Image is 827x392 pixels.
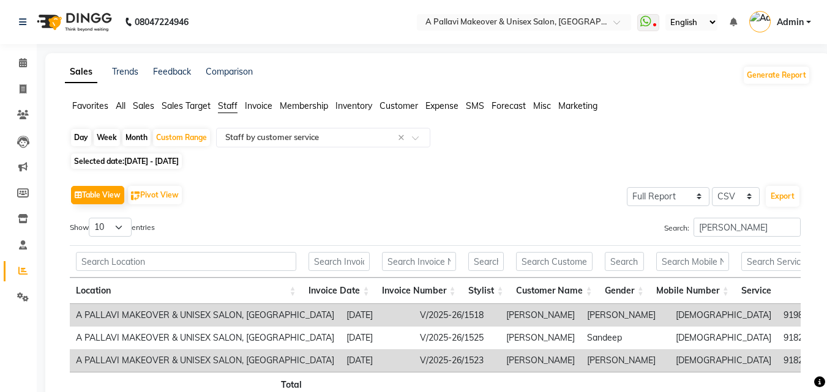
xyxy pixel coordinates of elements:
[70,304,340,327] td: A PALLAVI MAKEOVER & UNISEX SALON, [GEOGRAPHIC_DATA]
[500,327,581,349] td: [PERSON_NAME]
[218,100,238,111] span: Staff
[398,131,408,144] span: Clear all
[65,61,97,83] a: Sales
[153,66,191,77] a: Feedback
[533,100,551,111] span: Misc
[382,252,456,271] input: Search Invoice Number
[581,327,670,349] td: Sandeep
[744,67,809,84] button: Generate Report
[340,349,414,372] td: [DATE]
[71,186,124,204] button: Table View
[122,129,151,146] div: Month
[749,11,771,32] img: Admin
[516,252,593,271] input: Search Customer Name
[70,327,340,349] td: A PALLAVI MAKEOVER & UNISEX SALON, [GEOGRAPHIC_DATA]
[70,218,155,237] label: Show entries
[492,100,526,111] span: Forecast
[280,100,328,111] span: Membership
[162,100,211,111] span: Sales Target
[468,252,504,271] input: Search Stylist
[650,278,735,304] th: Mobile Number: activate to sort column ascending
[599,278,650,304] th: Gender: activate to sort column ascending
[70,349,340,372] td: A PALLAVI MAKEOVER & UNISEX SALON, [GEOGRAPHIC_DATA]
[70,278,302,304] th: Location: activate to sort column ascending
[112,66,138,77] a: Trends
[153,129,210,146] div: Custom Range
[72,100,108,111] span: Favorites
[414,349,500,372] td: V/2025-26/1523
[340,327,414,349] td: [DATE]
[466,100,484,111] span: SMS
[670,304,777,327] td: [DEMOGRAPHIC_DATA]
[664,218,801,237] label: Search:
[340,304,414,327] td: [DATE]
[302,278,376,304] th: Invoice Date: activate to sort column ascending
[76,252,296,271] input: Search Location
[71,129,91,146] div: Day
[116,100,125,111] span: All
[694,218,801,237] input: Search:
[414,327,500,349] td: V/2025-26/1525
[124,157,179,166] span: [DATE] - [DATE]
[335,100,372,111] span: Inventory
[94,129,120,146] div: Week
[133,100,154,111] span: Sales
[128,186,182,204] button: Pivot View
[500,304,581,327] td: [PERSON_NAME]
[670,327,777,349] td: [DEMOGRAPHIC_DATA]
[500,349,581,372] td: [PERSON_NAME]
[135,5,189,39] b: 08047224946
[71,153,182,169] span: Selected date:
[131,191,140,201] img: pivot.png
[581,349,670,372] td: [PERSON_NAME]
[656,252,729,271] input: Search Mobile Number
[605,252,644,271] input: Search Gender
[376,278,462,304] th: Invoice Number: activate to sort column ascending
[245,100,272,111] span: Invoice
[510,278,599,304] th: Customer Name: activate to sort column ascending
[414,304,500,327] td: V/2025-26/1518
[380,100,418,111] span: Customer
[89,218,132,237] select: Showentries
[777,16,804,29] span: Admin
[558,100,597,111] span: Marketing
[31,5,115,39] img: logo
[309,252,370,271] input: Search Invoice Date
[425,100,458,111] span: Expense
[670,349,777,372] td: [DEMOGRAPHIC_DATA]
[766,186,799,207] button: Export
[581,304,670,327] td: [PERSON_NAME]
[206,66,253,77] a: Comparison
[462,278,510,304] th: Stylist: activate to sort column ascending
